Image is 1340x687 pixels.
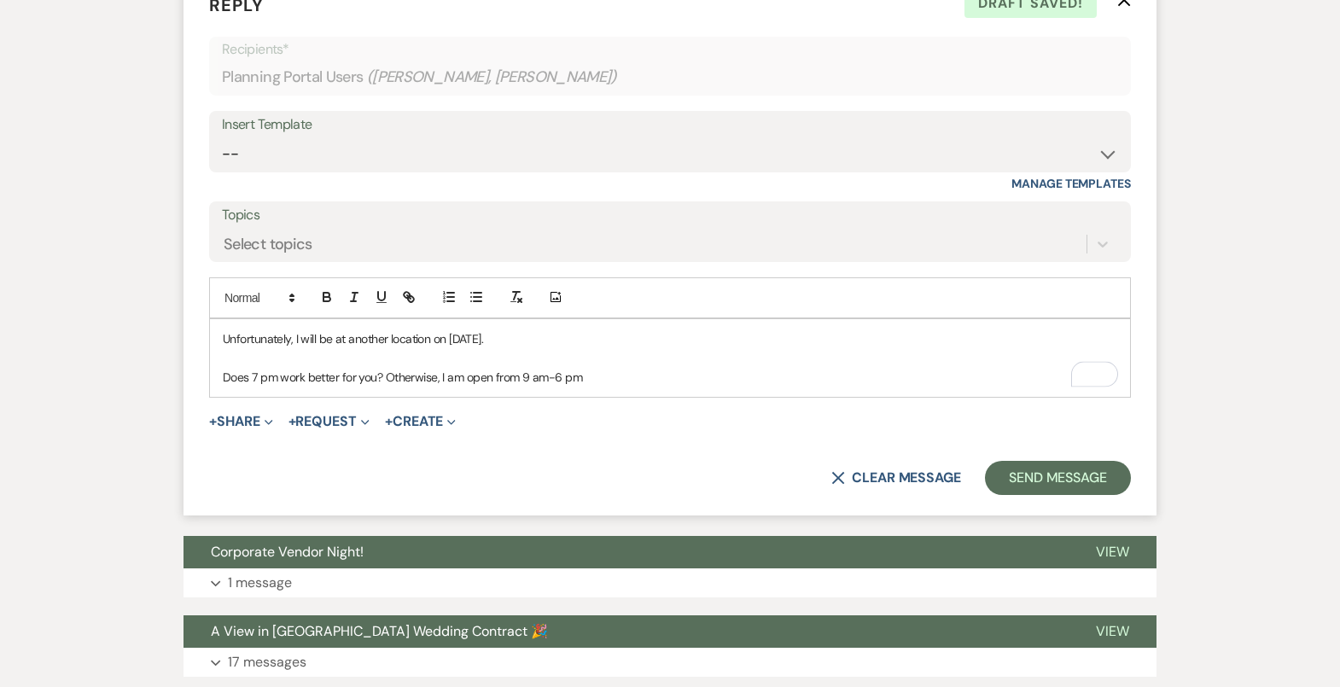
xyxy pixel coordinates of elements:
[223,329,1117,348] p: Unfortunately, I will be at another location on [DATE].
[385,415,393,428] span: +
[224,232,312,255] div: Select topics
[1096,622,1129,640] span: View
[985,461,1131,495] button: Send Message
[222,61,1118,94] div: Planning Portal Users
[184,648,1156,677] button: 17 messages
[831,471,961,485] button: Clear message
[367,66,618,89] span: ( [PERSON_NAME], [PERSON_NAME] )
[288,415,296,428] span: +
[385,415,456,428] button: Create
[222,113,1118,137] div: Insert Template
[223,368,1117,387] p: Does 7 pm work better for you? Otherwise, I am open from 9 am-6 pm
[210,319,1130,397] div: To enrich screen reader interactions, please activate Accessibility in Grammarly extension settings
[222,203,1118,228] label: Topics
[184,536,1069,568] button: Corporate Vendor Night!
[211,543,364,561] span: Corporate Vendor Night!
[209,415,217,428] span: +
[228,572,292,594] p: 1 message
[209,415,273,428] button: Share
[184,568,1156,597] button: 1 message
[184,615,1069,648] button: A View in [GEOGRAPHIC_DATA] Wedding Contract 🎉
[228,651,306,673] p: 17 messages
[1096,543,1129,561] span: View
[288,415,370,428] button: Request
[222,38,1118,61] p: Recipients*
[1069,615,1156,648] button: View
[211,622,548,640] span: A View in [GEOGRAPHIC_DATA] Wedding Contract 🎉
[1069,536,1156,568] button: View
[1011,176,1131,191] a: Manage Templates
